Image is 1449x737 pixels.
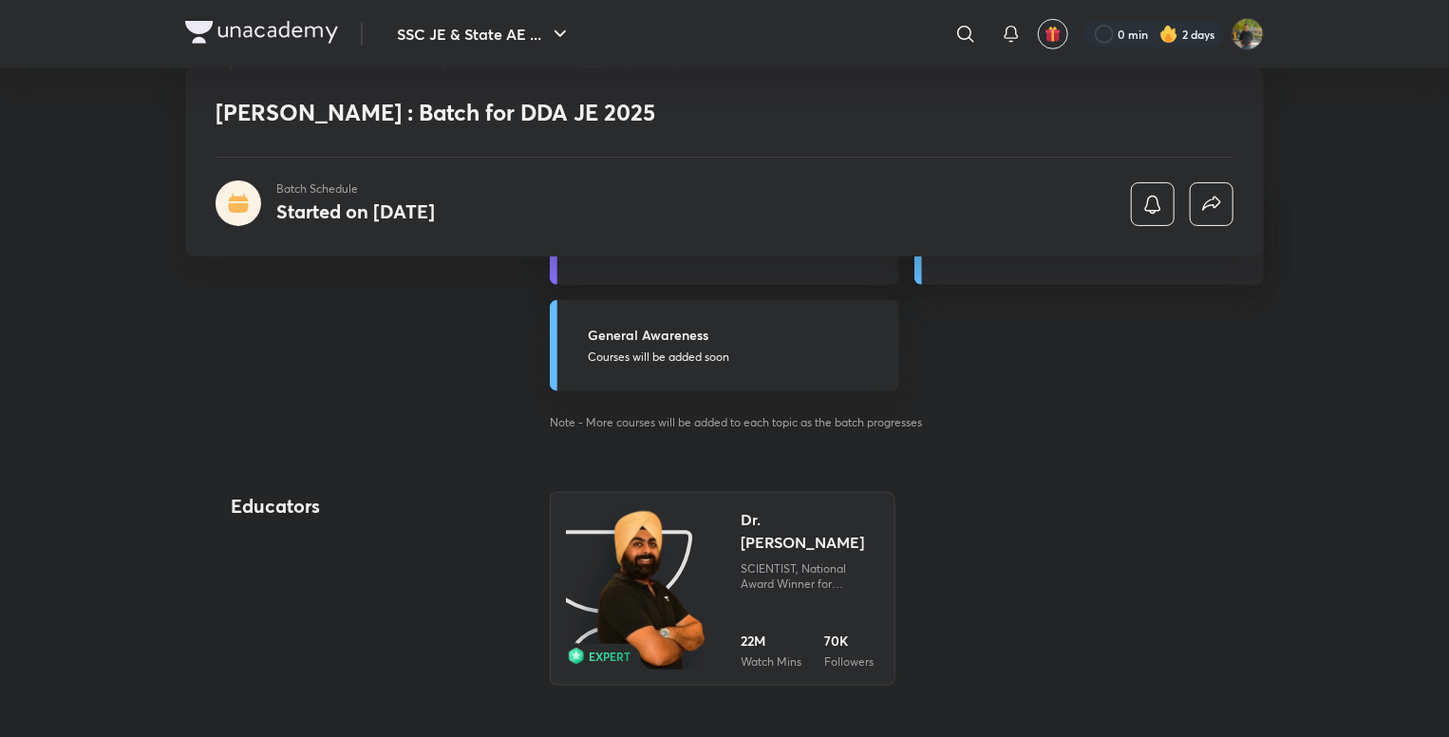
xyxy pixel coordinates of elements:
h1: [PERSON_NAME] : Batch for DDA JE 2025 [216,99,959,126]
img: avatar [1044,26,1062,43]
img: shubham rawat [1232,18,1264,50]
div: Followers [824,654,874,670]
a: Company Logo [185,21,338,48]
button: SSC JE & State AE ... [386,15,583,53]
p: Note - More courses will be added to each topic as the batch progresses [550,414,1264,431]
div: Watch Mins [741,654,801,670]
div: 70K [824,632,874,651]
img: streak [1159,25,1178,44]
div: Dr. [PERSON_NAME] [741,508,879,554]
a: iconeducatorEXPERTDr. [PERSON_NAME]SCIENTIST, National Award Winner for Education, WORLD BOOK OF ... [550,492,895,686]
img: educator [594,508,708,672]
a: General AwarenessCourses will be added soon [550,300,899,391]
img: Company Logo [185,21,338,44]
span: EXPERT [589,649,630,664]
h4: Educators [231,492,489,520]
h5: General Awareness [588,325,888,345]
div: 22M [741,632,801,651]
button: avatar [1038,19,1068,49]
p: Courses will be added soon [588,349,888,366]
div: SCIENTIST, National Award Winner for Education, WORLD BOOK OF RECORDS HOLDER for Maximum UPSC Qua... [741,561,879,592]
p: Batch Schedule [276,180,435,198]
h4: Started on [DATE] [276,198,435,224]
img: icon [566,508,707,670]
